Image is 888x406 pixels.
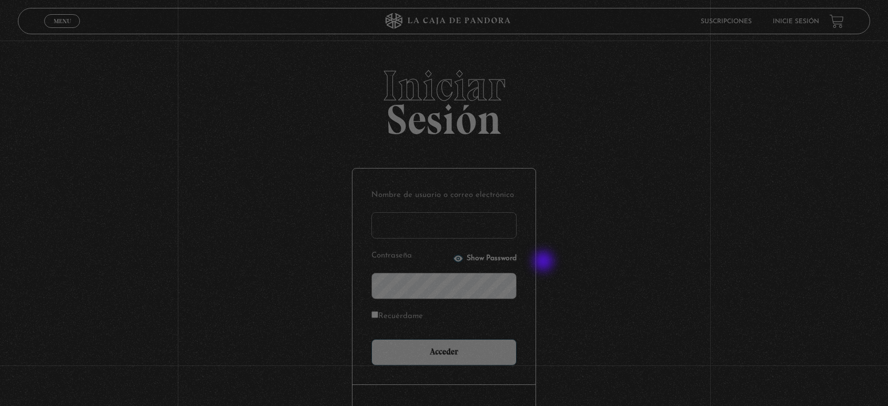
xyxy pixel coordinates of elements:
label: Nombre de usuario o correo electrónico [371,187,517,204]
label: Recuérdame [371,309,423,325]
a: Inicie sesión [773,18,819,25]
span: Iniciar [18,65,871,107]
input: Recuérdame [371,311,378,318]
span: Show Password [467,255,517,262]
span: Cerrar [50,27,75,34]
a: Suscripciones [701,18,752,25]
a: View your shopping cart [830,14,844,28]
h2: Sesión [18,65,871,132]
label: Contraseña [371,248,450,264]
button: Show Password [453,253,517,264]
input: Acceder [371,339,517,365]
span: Menu [54,18,71,24]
